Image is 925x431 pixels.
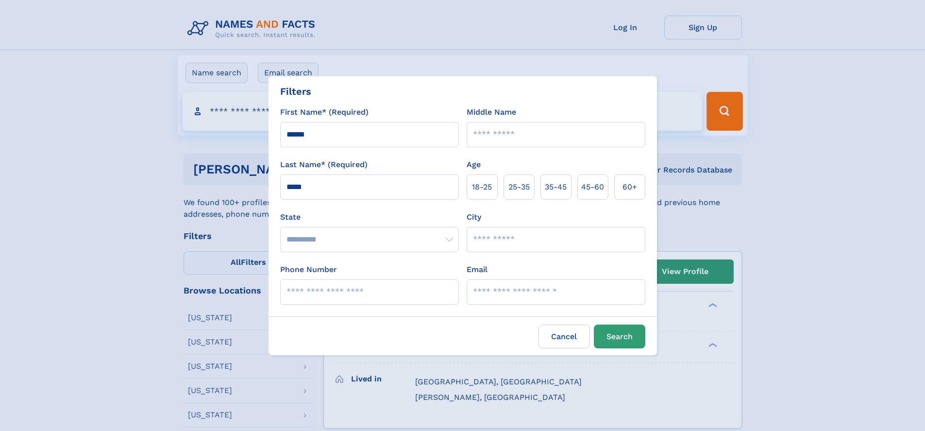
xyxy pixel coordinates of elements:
[280,211,459,223] label: State
[545,181,567,193] span: 35‑45
[467,264,488,276] label: Email
[467,159,481,171] label: Age
[280,84,311,99] div: Filters
[467,106,516,118] label: Middle Name
[538,325,590,348] label: Cancel
[472,181,492,193] span: 18‑25
[280,159,368,171] label: Last Name* (Required)
[581,181,604,193] span: 45‑60
[594,325,645,348] button: Search
[280,264,337,276] label: Phone Number
[508,181,530,193] span: 25‑35
[467,211,481,223] label: City
[622,181,637,193] span: 60+
[280,106,369,118] label: First Name* (Required)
